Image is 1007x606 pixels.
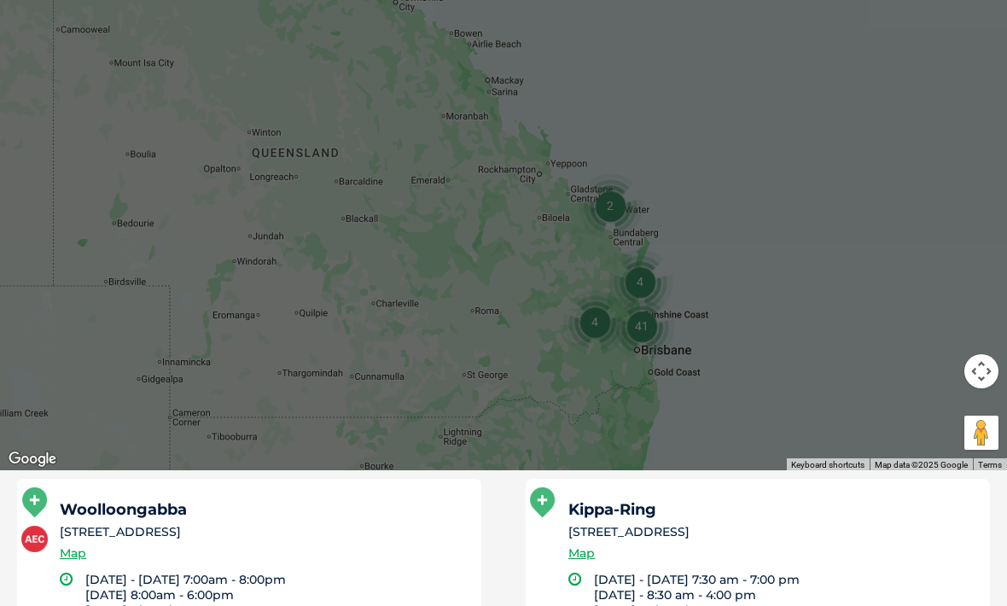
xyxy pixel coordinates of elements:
[875,460,968,469] span: Map data ©2025 Google
[978,460,1002,469] a: Terms
[791,459,864,471] button: Keyboard shortcuts
[601,242,679,321] div: 4
[964,354,998,388] button: Map camera controls
[4,448,61,470] img: Google
[964,416,998,450] button: Drag Pegman onto the map to open Street View
[60,502,466,517] h5: Woolloongabba
[556,283,634,361] div: 4
[602,287,681,365] div: 41
[568,523,975,541] li: [STREET_ADDRESS]
[568,502,975,517] h5: Kippa-Ring
[571,166,649,245] div: 2
[4,448,61,470] a: Click to see this area on Google Maps
[568,544,595,563] a: Map
[60,544,86,563] a: Map
[60,523,466,541] li: [STREET_ADDRESS]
